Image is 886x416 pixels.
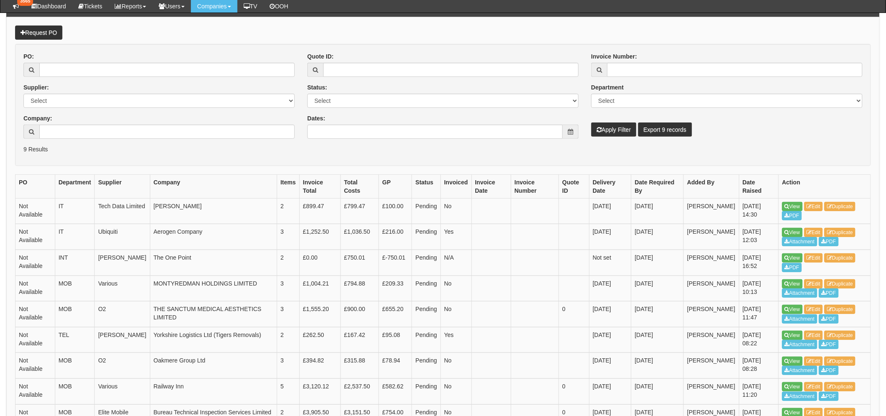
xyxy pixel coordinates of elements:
th: Invoiced [440,174,471,198]
td: 2 [277,327,299,353]
td: TEL [55,327,95,353]
td: 5 [277,378,299,404]
th: Status [412,174,440,198]
td: [PERSON_NAME] [684,224,739,250]
td: MONTYREDMAN HOLDINGS LIMITED [150,276,277,301]
td: [PERSON_NAME] [684,301,739,327]
a: View [782,305,803,314]
a: Edit [804,305,823,314]
td: £1,555.20 [299,301,340,327]
td: N/A [440,250,471,276]
td: Pending [412,198,440,224]
td: No [440,378,471,404]
button: Apply Filter [591,123,636,137]
label: Quote ID: [307,52,334,61]
td: Ubiquiti [95,224,150,250]
td: Various [95,378,150,404]
td: £794.88 [340,276,379,301]
td: MOB [55,301,95,327]
td: [PERSON_NAME] [684,353,739,379]
a: View [782,382,803,391]
a: PDF [782,211,802,220]
td: £95.08 [379,327,412,353]
a: Duplicate [824,228,855,237]
td: MOB [55,378,95,404]
td: Not Available [15,250,55,276]
td: No [440,276,471,301]
a: View [782,357,803,366]
th: Total Costs [340,174,379,198]
td: O2 [95,353,150,379]
td: [PERSON_NAME] [684,198,739,224]
td: [DATE] [589,224,631,250]
td: [DATE] 12:03 [739,224,778,250]
a: Edit [804,279,823,288]
td: £1,036.50 [340,224,379,250]
td: £1,004.21 [299,276,340,301]
td: [PERSON_NAME] [95,250,150,276]
td: [DATE] 08:28 [739,353,778,379]
td: [DATE] [589,301,631,327]
td: Pending [412,250,440,276]
a: Request PO [15,26,62,40]
a: Duplicate [824,202,855,211]
td: £315.88 [340,353,379,379]
a: PDF [782,263,802,272]
td: [DATE] [589,276,631,301]
td: No [440,353,471,379]
label: Supplier: [23,83,49,92]
td: Oakmere Group Ltd [150,353,277,379]
td: £216.00 [379,224,412,250]
td: Not Available [15,353,55,379]
td: [PERSON_NAME] [684,378,739,404]
th: PO [15,174,55,198]
td: Railway Inn [150,378,277,404]
th: Action [779,174,871,198]
a: Duplicate [824,305,855,314]
td: Not Available [15,378,55,404]
th: Invoice Date [471,174,511,198]
td: £167.42 [340,327,379,353]
a: PDF [819,392,839,401]
a: View [782,253,803,263]
th: Quote ID [559,174,590,198]
td: Yes [440,327,471,353]
a: PDF [819,237,839,246]
label: Dates: [307,114,325,123]
a: View [782,279,803,288]
td: Pending [412,327,440,353]
td: £262.50 [299,327,340,353]
th: Company [150,174,277,198]
label: Status: [307,83,327,92]
label: Department [591,83,624,92]
a: PDF [819,340,839,349]
th: Invoice Number [511,174,559,198]
a: Edit [804,253,823,263]
td: Pending [412,276,440,301]
a: Attachment [782,392,817,401]
td: No [440,301,471,327]
td: £582.62 [379,378,412,404]
a: View [782,331,803,340]
td: [DATE] [631,276,684,301]
th: Delivery Date [589,174,631,198]
td: INT [55,250,95,276]
td: Not Available [15,327,55,353]
a: View [782,228,803,237]
a: Attachment [782,366,817,375]
td: O2 [95,301,150,327]
td: Pending [412,378,440,404]
td: £2,537.50 [340,378,379,404]
td: [DATE] [589,198,631,224]
a: View [782,202,803,211]
a: Attachment [782,288,817,298]
td: Not set [589,250,631,276]
td: Yes [440,224,471,250]
td: Various [95,276,150,301]
th: GP [379,174,412,198]
td: [DATE] [589,378,631,404]
td: [DATE] [631,378,684,404]
td: [DATE] [631,301,684,327]
td: Aerogen Company [150,224,277,250]
td: Not Available [15,224,55,250]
